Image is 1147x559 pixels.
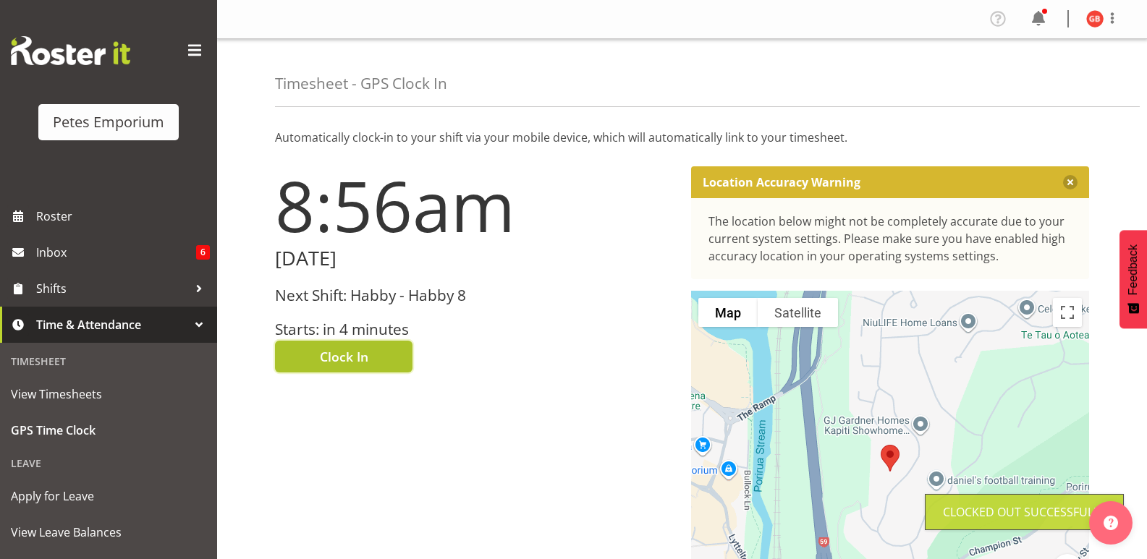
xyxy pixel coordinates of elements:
img: Rosterit website logo [11,36,130,65]
a: View Timesheets [4,376,213,412]
p: Automatically clock-in to your shift via your mobile device, which will automatically link to you... [275,129,1089,146]
h1: 8:56am [275,166,674,244]
a: Apply for Leave [4,478,213,514]
span: Shifts [36,278,188,299]
span: Apply for Leave [11,485,206,507]
span: Time & Attendance [36,314,188,336]
span: View Timesheets [11,383,206,405]
img: gillian-byford11184.jpg [1086,10,1104,27]
img: help-xxl-2.png [1104,516,1118,530]
h3: Next Shift: Habby - Habby 8 [275,287,674,304]
button: Toggle fullscreen view [1053,298,1082,327]
button: Show satellite imagery [758,298,838,327]
h4: Timesheet - GPS Clock In [275,75,447,92]
div: Timesheet [4,346,213,376]
a: View Leave Balances [4,514,213,550]
span: GPS Time Clock [11,419,206,441]
div: Leave [4,448,213,478]
button: Close message [1063,175,1078,189]
span: Clock In [320,347,368,366]
span: View Leave Balances [11,521,206,543]
button: Clock In [275,341,412,372]
h2: [DATE] [275,247,674,270]
div: Petes Emporium [53,111,164,133]
button: Feedback - Show survey [1120,230,1147,328]
span: 6 [196,245,210,260]
button: Show street map [698,298,758,327]
h3: Starts: in 4 minutes [275,321,674,338]
p: Location Accuracy Warning [703,175,860,189]
div: The location below might not be completely accurate due to your current system settings. Please m... [708,213,1072,265]
a: GPS Time Clock [4,412,213,448]
div: Clocked out Successfully [943,503,1106,521]
span: Inbox [36,242,196,263]
span: Feedback [1127,244,1140,295]
span: Roster [36,205,210,227]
